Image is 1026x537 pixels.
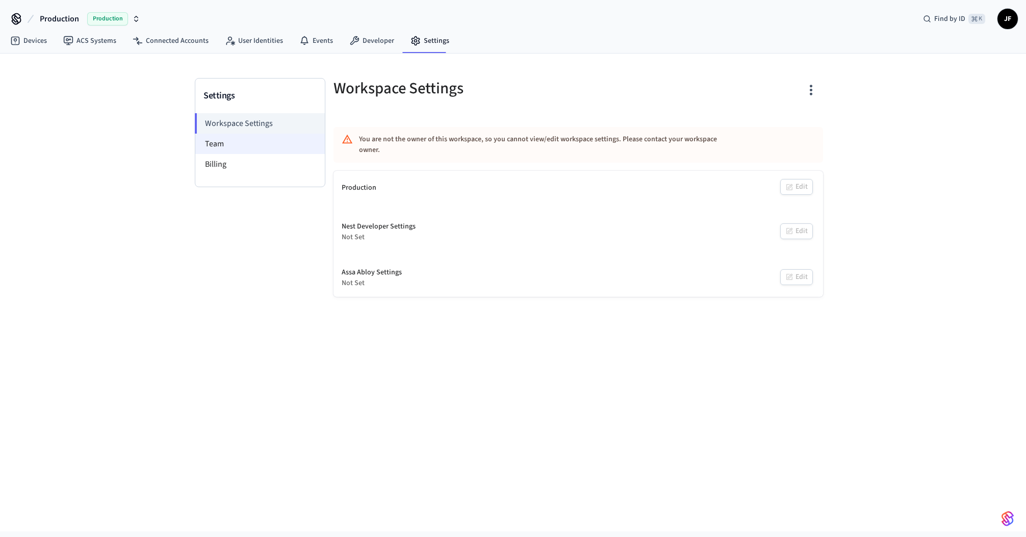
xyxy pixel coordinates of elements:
li: Billing [195,154,325,174]
span: JF [998,10,1017,28]
li: Team [195,134,325,154]
h5: Workspace Settings [334,78,572,99]
span: Production [40,13,79,25]
a: Connected Accounts [124,32,217,50]
a: Devices [2,32,55,50]
a: User Identities [217,32,291,50]
div: Not Set [342,278,402,289]
h3: Settings [203,89,317,103]
div: Assa Abloy Settings [342,267,402,278]
span: ⌘ K [968,14,985,24]
a: Events [291,32,341,50]
div: Not Set [342,232,416,243]
button: JF [997,9,1018,29]
a: Settings [402,32,457,50]
div: Nest Developer Settings [342,221,416,232]
span: Production [87,12,128,25]
img: SeamLogoGradient.69752ec5.svg [1002,510,1014,527]
div: Find by ID⌘ K [915,10,993,28]
span: Find by ID [934,14,965,24]
li: Workspace Settings [195,113,325,134]
div: You are not the owner of this workspace, so you cannot view/edit workspace settings. Please conta... [359,130,737,160]
a: ACS Systems [55,32,124,50]
a: Developer [341,32,402,50]
div: Production [342,183,376,193]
